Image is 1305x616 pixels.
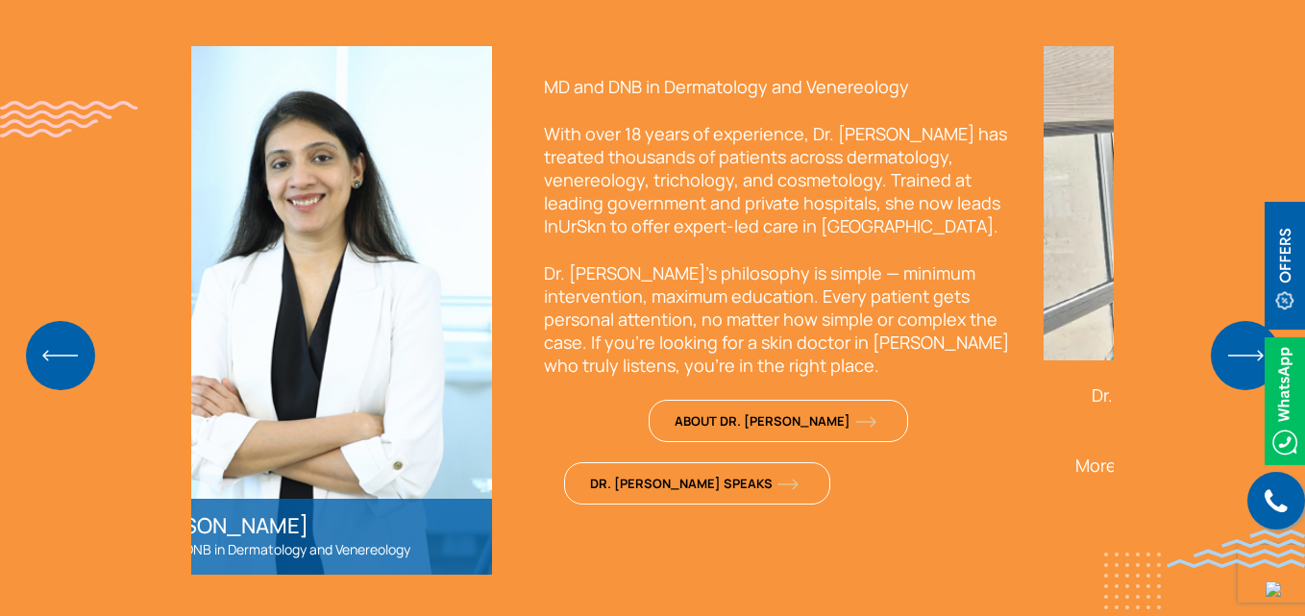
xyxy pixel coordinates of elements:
a: Dr. [PERSON_NAME] Speaksorange-arrow [564,462,830,505]
img: offerBt [1265,202,1305,330]
img: Whatsappicon [1265,337,1305,465]
p: MD and DNB in Dermatology and Venereology [544,75,1015,98]
span: Dr. [PERSON_NAME] Speaks [590,475,799,492]
h2: [PERSON_NAME] [135,513,478,538]
a: About Dr. [PERSON_NAME]orange-arrow [649,400,908,442]
p: With over 18 years of experience, Dr. [PERSON_NAME] has treated thousands of patients across derm... [544,122,1015,237]
div: 1 / 2 [121,46,1044,575]
div: Next slide [1232,334,1258,377]
img: up-blue-arrow.svg [1266,581,1281,597]
a: Whatsappicon [1265,388,1305,409]
img: bluewave [1167,530,1305,568]
img: BluePrevArrow [26,321,95,390]
span: About Dr. [PERSON_NAME] [675,412,876,430]
p: Dr. [PERSON_NAME]’s philosophy is simple — minimum intervention, maximum education. Every patient... [544,261,1015,377]
img: Dr-Sejal-main [121,46,492,576]
p: MD and DNB in Dermatology and Venereology [135,538,478,561]
img: orange-arrow [777,479,799,490]
img: BlueNextArrow [1211,321,1280,390]
div: Previous slide [47,334,73,377]
img: orange-arrow [855,416,876,428]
